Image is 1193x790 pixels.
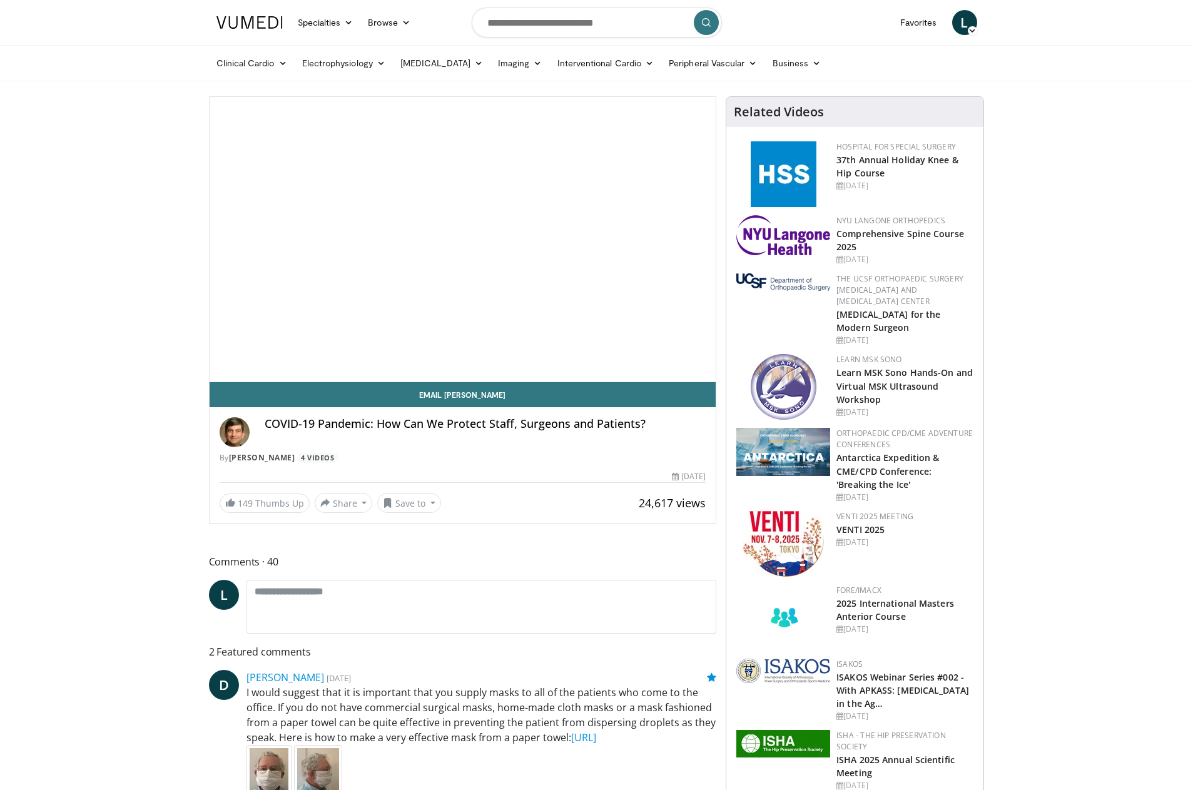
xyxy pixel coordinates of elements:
a: ISAKOS [836,659,863,669]
a: Orthopaedic CPD/CME Adventure Conferences [836,428,973,450]
a: Comprehensive Spine Course 2025 [836,228,964,253]
a: ISHA - The Hip Preservation Society [836,730,946,752]
span: 24,617 views [639,495,706,510]
a: Favorites [893,10,945,35]
div: [DATE] [836,180,973,191]
div: [DATE] [836,407,973,418]
img: 68ec02f3-9240-48e0-97fc-4f8a556c2e0a.png.150x105_q85_autocrop_double_scale_upscale_version-0.2.png [736,659,830,683]
a: L [952,10,977,35]
a: D [209,670,239,700]
div: [DATE] [836,254,973,265]
a: 37th Annual Holiday Knee & Hip Course [836,154,958,179]
a: Email [PERSON_NAME] [210,382,716,407]
a: Learn MSK Sono Hands-On and Virtual MSK Ultrasound Workshop [836,367,973,405]
a: [PERSON_NAME] [246,671,324,684]
a: Specialties [290,10,361,35]
small: [DATE] [327,672,351,684]
a: [MEDICAL_DATA] for the Modern Surgeon [836,308,940,333]
img: Avatar [220,417,250,447]
a: Imaging [490,51,550,76]
a: [URL] [571,731,596,744]
a: Antarctica Expedition & CME/CPD Conference: 'Breaking the Ice' [836,452,939,490]
a: The UCSF Orthopaedic Surgery [MEDICAL_DATA] and [MEDICAL_DATA] Center [836,273,963,306]
a: VENTI 2025 Meeting [836,511,913,522]
div: [DATE] [836,711,973,722]
a: L [209,580,239,610]
img: VuMedi Logo [216,16,283,29]
a: [PERSON_NAME] [229,452,295,463]
a: Hospital for Special Surgery [836,141,956,152]
input: Search topics, interventions [472,8,722,38]
span: Comments 40 [209,554,717,570]
div: [DATE] [672,471,706,482]
a: Browse [360,10,418,35]
img: f5c2b4a9-8f32-47da-86a2-cd262eba5885.gif.150x105_q85_autocrop_double_scale_upscale_version-0.2.jpg [751,141,816,207]
a: 4 Videos [297,453,338,463]
div: [DATE] [836,492,973,503]
div: [DATE] [836,335,973,346]
img: 4ce8947a-107b-4209-aad2-fe49418c94a8.png.150x105_q85_autocrop_double_scale_upscale_version-0.2.png [751,354,816,420]
p: I would suggest that it is important that you supply masks to all of the patients who come to the... [246,685,717,745]
span: 149 [238,497,253,509]
img: 923097bc-eeff-4ced-9ace-206d74fb6c4c.png.150x105_q85_autocrop_double_scale_upscale_version-0.2.png [736,428,830,476]
a: 2025 International Masters Anterior Course [836,597,954,622]
a: ISHA 2025 Annual Scientific Meeting [836,754,955,779]
button: Save to [377,493,441,513]
h4: Related Videos [734,104,824,119]
img: a6d6918c-f2a3-44c9-9500-0c9223dfe101.png.150x105_q85_autocrop_double_scale_upscale_version-0.2.png [736,273,830,291]
div: By [220,452,706,463]
img: 196d80fa-0fd9-4c83-87ed-3e4f30779ad7.png.150x105_q85_autocrop_double_scale_upscale_version-0.2.png [736,215,830,255]
h4: COVID-19 Pandemic: How Can We Protect Staff, Surgeons and Patients? [265,417,706,431]
a: VENTI 2025 [836,524,885,535]
button: Share [315,493,373,513]
a: Interventional Cardio [550,51,662,76]
a: NYU Langone Orthopedics [836,215,945,226]
img: event_placeholder_short.svg [736,585,830,651]
a: Peripheral Vascular [661,51,764,76]
a: Electrophysiology [295,51,393,76]
a: [MEDICAL_DATA] [393,51,490,76]
a: Business [765,51,829,76]
a: ISAKOS Webinar Series #002 - With APKASS: [MEDICAL_DATA] in the Ag… [836,671,969,709]
div: [DATE] [836,624,973,635]
img: a9f71565-a949-43e5-a8b1-6790787a27eb.jpg.150x105_q85_autocrop_double_scale_upscale_version-0.2.jpg [736,730,830,757]
img: 60b07d42-b416-4309-bbc5-bc4062acd8fe.jpg.150x105_q85_autocrop_double_scale_upscale_version-0.2.jpg [743,511,824,577]
div: [DATE] [836,537,973,548]
a: Clinical Cardio [209,51,295,76]
video-js: Video Player [210,97,716,382]
a: 149 Thumbs Up [220,494,310,513]
a: Learn MSK Sono [836,354,901,365]
a: FORE/IMACx [836,585,881,595]
span: 2 Featured comments [209,644,717,660]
